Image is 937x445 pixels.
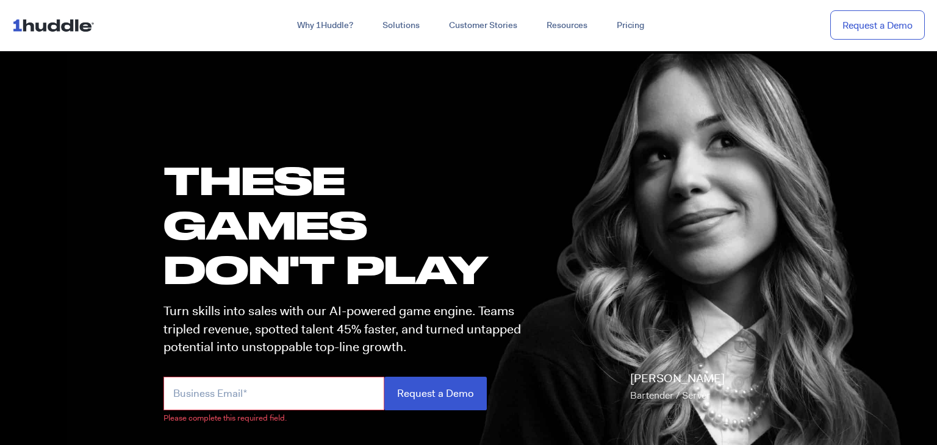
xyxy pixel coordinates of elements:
h1: these GAMES DON'T PLAY [163,158,532,292]
a: Pricing [602,15,659,37]
input: Request a Demo [384,377,487,410]
a: Solutions [368,15,434,37]
p: [PERSON_NAME] [630,370,725,404]
label: Please complete this required field. [163,413,287,424]
p: Turn skills into sales with our AI-powered game engine. Teams tripled revenue, spotted talent 45%... [163,302,532,356]
a: Request a Demo [830,10,925,40]
img: ... [12,13,99,37]
a: Resources [532,15,602,37]
span: Bartender / Server [630,389,710,402]
a: Why 1Huddle? [282,15,368,37]
input: Business Email* [163,377,384,410]
a: Customer Stories [434,15,532,37]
